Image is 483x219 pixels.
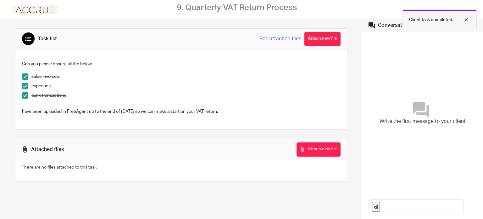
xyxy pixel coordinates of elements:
[38,36,57,42] div: Task list
[259,35,301,43] a: See attached files
[31,92,340,99] p: bank transactions
[297,142,341,157] button: Attach new file
[22,61,340,67] p: Can you please ensure all the below
[12,5,59,14] img: Accrue%20logo.png
[31,146,64,153] div: Attached files
[22,108,340,115] p: have been uploaded in FreeAgent up to the end of [DATE] so we can make a start on your VAT return.
[304,32,341,46] button: Attach new file
[31,73,340,80] p: sales invoices,
[177,3,297,13] h2: 9. Quarterly VAT Return Process
[409,17,453,23] p: Client task completed.
[22,165,97,170] span: There are no files attached to this task.
[380,118,466,125] span: Write the first message to your client
[31,83,340,89] p: expenses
